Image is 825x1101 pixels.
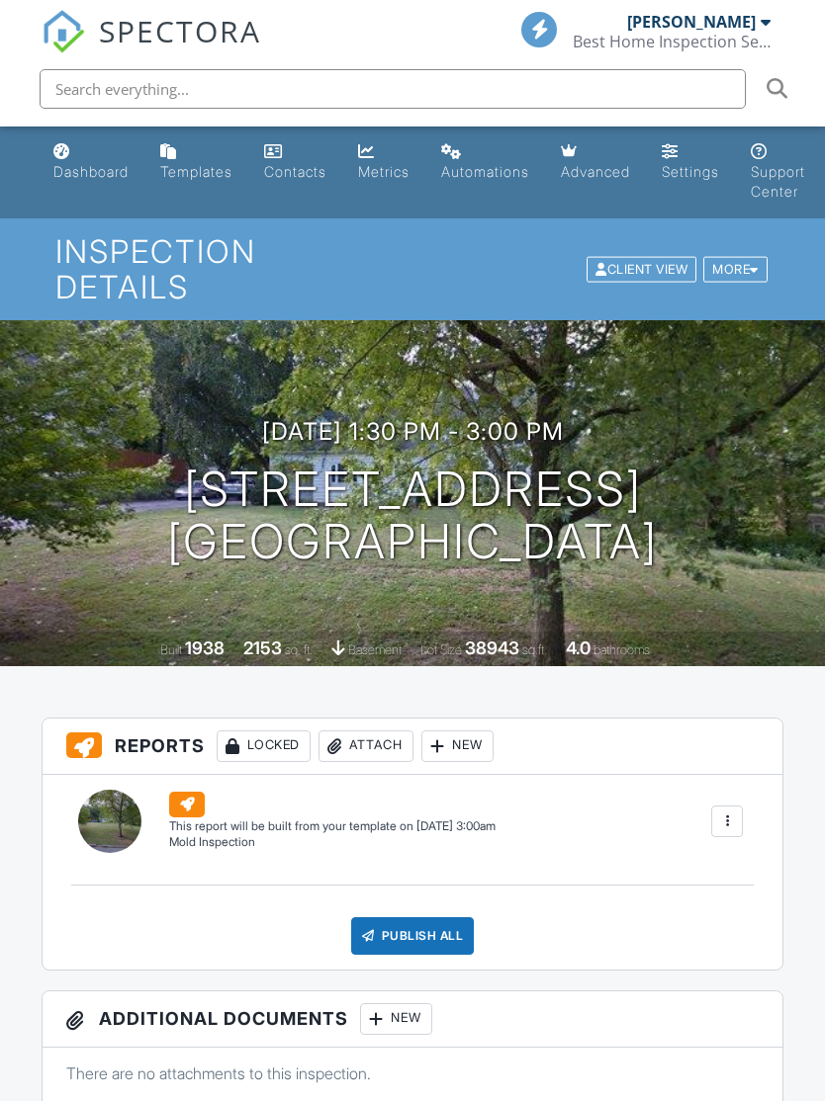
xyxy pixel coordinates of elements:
[264,163,326,180] div: Contacts
[169,834,496,851] div: Mold Inspection
[169,818,496,834] div: This report will be built from your template on [DATE] 3:00am
[522,642,547,657] span: sq.ft.
[587,256,696,283] div: Client View
[348,642,402,657] span: basement
[53,163,129,180] div: Dashboard
[285,642,313,657] span: sq. ft.
[561,163,630,180] div: Advanced
[553,134,638,191] a: Advanced
[662,163,719,180] div: Settings
[43,719,783,775] h3: Reports
[46,134,137,191] a: Dashboard
[421,730,494,762] div: New
[42,27,261,68] a: SPECTORA
[465,637,519,658] div: 38943
[167,464,658,568] h1: [STREET_ADDRESS] [GEOGRAPHIC_DATA]
[256,134,334,191] a: Contacts
[594,642,650,657] span: bathrooms
[319,730,413,762] div: Attach
[55,234,770,303] h1: Inspection Details
[99,10,261,51] span: SPECTORA
[351,917,475,955] div: Publish All
[433,134,537,191] a: Automations (Basic)
[66,1062,760,1084] p: There are no attachments to this inspection.
[43,991,783,1048] h3: Additional Documents
[152,134,240,191] a: Templates
[420,642,462,657] span: Lot Size
[350,134,417,191] a: Metrics
[358,163,410,180] div: Metrics
[654,134,727,191] a: Settings
[441,163,529,180] div: Automations
[743,134,813,211] a: Support Center
[573,32,771,51] div: Best Home Inspection Services
[160,642,182,657] span: Built
[585,261,701,276] a: Client View
[185,637,225,658] div: 1938
[262,418,564,445] h3: [DATE] 1:30 pm - 3:00 pm
[566,637,591,658] div: 4.0
[160,163,232,180] div: Templates
[703,256,768,283] div: More
[40,69,746,109] input: Search everything...
[243,637,282,658] div: 2153
[751,163,805,200] div: Support Center
[217,730,311,762] div: Locked
[627,12,756,32] div: [PERSON_NAME]
[42,10,85,53] img: The Best Home Inspection Software - Spectora
[360,1003,432,1035] div: New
